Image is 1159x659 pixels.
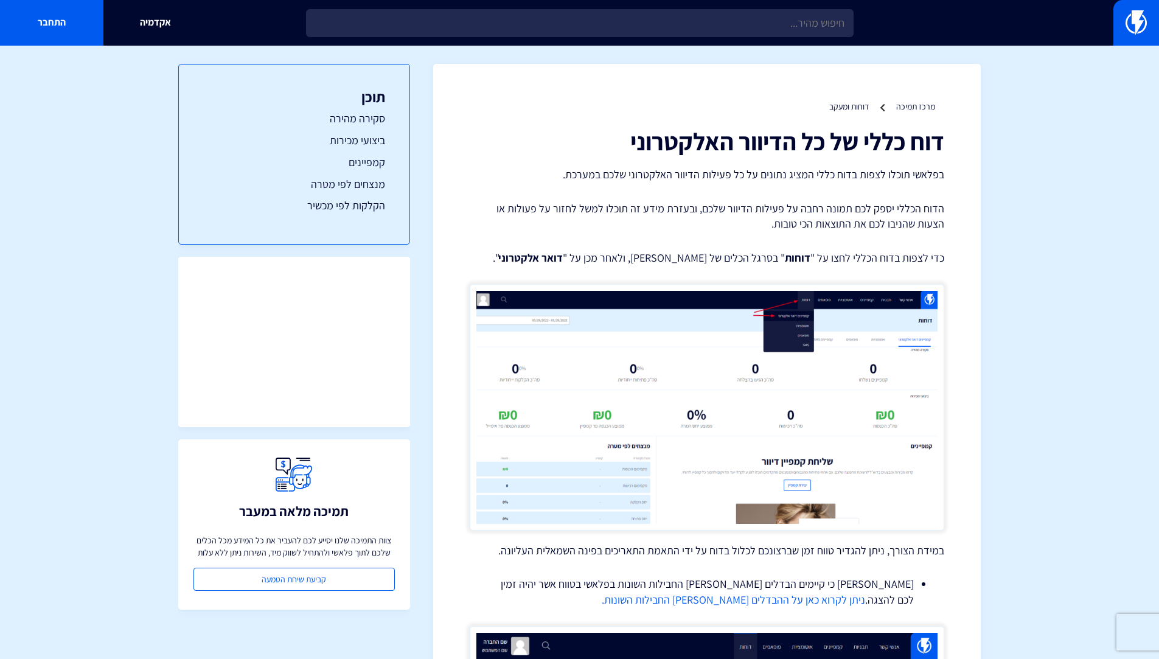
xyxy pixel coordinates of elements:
[602,593,865,607] a: ניתן לקרוא כאן על ההבדלים [PERSON_NAME] החבילות השונות.
[470,201,944,232] p: הדוח הכללי יספק לכם תמונה רחבה על פעילות הדיוור שלכם, ובעזרת מידע זה תוכלו למשל לחזור על פעולות א...
[193,534,395,559] p: צוות התמיכה שלנו יסייע לכם להעביר את כל המידע מכל הכלים שלכם לתוך פלאשי ולהתחיל לשווק מיד, השירות...
[500,576,914,607] li: [PERSON_NAME] כי קיימים הבדלים [PERSON_NAME] החבילות השונות בפלאשי בטווח אשר יהיה זמין לכם להצגה.
[470,543,944,559] p: במידת הצורך, ניתן להגדיר טווח זמן שברצונכם לכלול בדוח על ידי התאמת התאריכים בפינה השמאלית העליונה.
[203,133,385,148] a: ביצועי מכירות
[470,167,944,183] p: בפלאשי תוכלו לצפות בדוח כללי המציג נתונים על כל פעילות הדיוור האלקטרוני שלכם במערכת.
[470,128,944,155] h1: דוח כללי של כל הדיוור האלקטרוני
[239,504,349,518] h3: תמיכה מלאה במעבר
[785,251,810,265] strong: דוחות
[203,111,385,127] a: סקירה מהירה
[896,101,935,112] a: מרכז תמיכה
[498,251,563,265] strong: דואר אלקטרוני
[470,250,944,266] p: כדי לצפות בדוח הכללי לחצו על " " בסרגל הכלים של [PERSON_NAME], ולאחר מכן על " ".
[203,176,385,192] a: מנצחים לפי מטרה
[203,89,385,105] h3: תוכן
[306,9,854,37] input: חיפוש מהיר...
[203,198,385,214] a: הקלקות לפי מכשיר
[829,101,869,112] a: דוחות ומעקב
[203,155,385,170] a: קמפיינים
[193,568,395,591] a: קביעת שיחת הטמעה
